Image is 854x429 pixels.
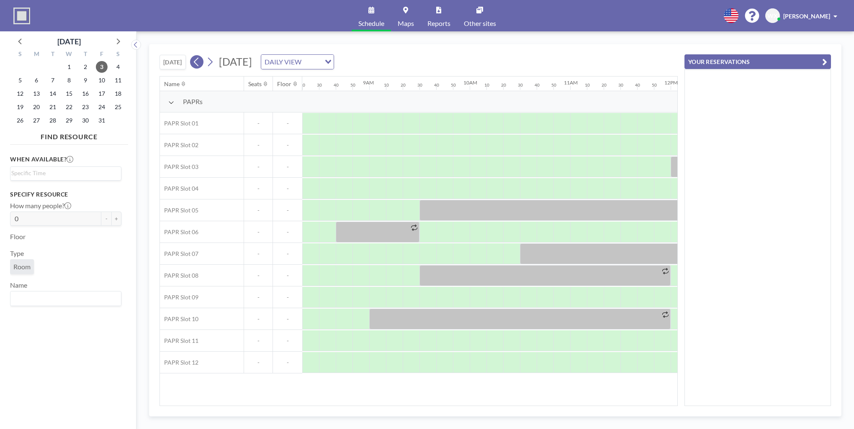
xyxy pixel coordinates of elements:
div: 50 [350,82,355,88]
span: PAPR Slot 12 [160,359,198,366]
span: - [244,120,273,127]
label: Name [10,281,27,289]
span: Friday, October 31, 2025 [96,115,108,126]
span: - [244,163,273,171]
span: - [244,141,273,149]
span: - [273,163,302,171]
div: Search for option [10,291,121,306]
div: 50 [451,82,456,88]
span: - [273,272,302,279]
div: 20 [602,82,607,88]
span: Tuesday, October 21, 2025 [47,101,59,113]
button: + [111,212,121,226]
div: 10 [484,82,489,88]
span: Thursday, October 9, 2025 [80,74,91,86]
span: - [273,250,302,258]
div: 11AM [564,79,578,86]
span: - [244,185,273,192]
label: Type [10,249,24,258]
span: [DATE] [219,55,252,68]
span: PAPR Slot 11 [160,337,198,345]
span: Friday, October 17, 2025 [96,88,108,100]
span: Friday, October 10, 2025 [96,74,108,86]
span: - [244,337,273,345]
div: 50 [551,82,556,88]
span: Friday, October 3, 2025 [96,61,108,73]
div: 40 [434,82,439,88]
span: PAPRs [183,97,203,106]
div: S [12,49,28,60]
span: - [244,359,273,366]
span: Wednesday, October 15, 2025 [63,88,75,100]
input: Search for option [11,169,116,178]
span: - [273,337,302,345]
div: 10 [384,82,389,88]
div: 20 [501,82,506,88]
div: 30 [518,82,523,88]
span: - [273,120,302,127]
div: 20 [401,82,406,88]
span: Reports [427,20,450,27]
button: - [101,212,111,226]
span: Maps [398,20,414,27]
button: [DATE] [159,55,186,69]
span: DAILY VIEW [263,56,303,67]
div: S [110,49,126,60]
span: - [244,315,273,323]
span: Thursday, October 16, 2025 [80,88,91,100]
span: - [273,315,302,323]
div: [DATE] [57,36,81,47]
span: - [273,207,302,214]
span: Monday, October 20, 2025 [31,101,42,113]
span: PAPR Slot 10 [160,315,198,323]
div: 9AM [363,79,374,86]
span: Friday, October 24, 2025 [96,101,108,113]
span: Sunday, October 12, 2025 [14,88,26,100]
div: Floor [277,80,291,88]
span: Thursday, October 23, 2025 [80,101,91,113]
button: YOUR RESERVATIONS [684,54,831,69]
input: Search for option [11,293,116,304]
span: Room [13,263,31,271]
span: Tuesday, October 28, 2025 [47,115,59,126]
span: Monday, October 6, 2025 [31,74,42,86]
span: PAPR Slot 09 [160,294,198,301]
span: Monday, October 13, 2025 [31,88,42,100]
span: Thursday, October 2, 2025 [80,61,91,73]
span: - [273,141,302,149]
div: Seats [248,80,262,88]
span: Thursday, October 30, 2025 [80,115,91,126]
h3: Specify resource [10,191,121,198]
div: F [93,49,110,60]
div: Search for option [10,167,121,179]
label: Floor [10,232,26,241]
span: Saturday, October 4, 2025 [112,61,124,73]
div: M [28,49,45,60]
div: W [61,49,77,60]
div: 50 [652,82,657,88]
span: Monday, October 27, 2025 [31,115,42,126]
span: Wednesday, October 22, 2025 [63,101,75,113]
div: 30 [618,82,623,88]
div: 30 [417,82,422,88]
div: Name [164,80,180,88]
span: PAPR Slot 01 [160,120,198,127]
span: Wednesday, October 8, 2025 [63,74,75,86]
span: - [244,294,273,301]
span: - [244,250,273,258]
span: Saturday, October 18, 2025 [112,88,124,100]
span: Sunday, October 19, 2025 [14,101,26,113]
span: - [273,228,302,236]
span: Schedule [358,20,384,27]
div: 10 [585,82,590,88]
div: 30 [317,82,322,88]
span: Tuesday, October 7, 2025 [47,74,59,86]
span: - [273,185,302,192]
div: T [77,49,93,60]
span: Other sites [464,20,496,27]
span: PAPR Slot 04 [160,185,198,192]
span: WX [767,12,778,20]
div: Search for option [261,55,334,69]
div: 10AM [463,79,477,86]
div: 40 [334,82,339,88]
